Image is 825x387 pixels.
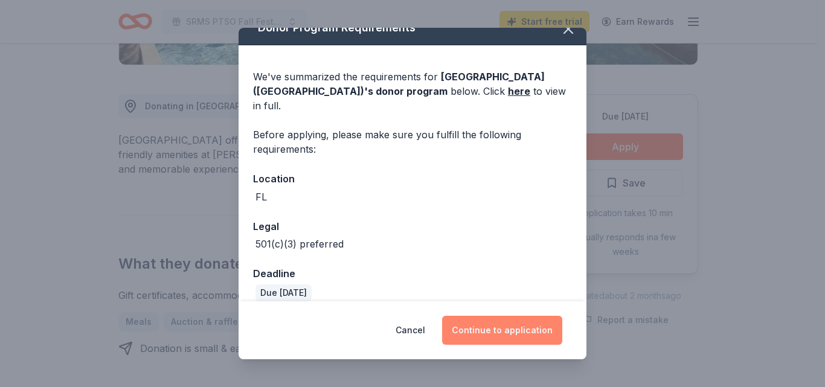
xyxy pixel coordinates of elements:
[253,69,572,113] div: We've summarized the requirements for below. Click to view in full.
[396,316,425,345] button: Cancel
[253,219,572,234] div: Legal
[442,316,562,345] button: Continue to application
[253,127,572,156] div: Before applying, please make sure you fulfill the following requirements:
[255,237,344,251] div: 501(c)(3) preferred
[255,284,312,301] div: Due [DATE]
[239,11,586,45] div: Donor Program Requirements
[253,266,572,281] div: Deadline
[508,84,530,98] a: here
[253,171,572,187] div: Location
[255,190,267,204] div: FL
